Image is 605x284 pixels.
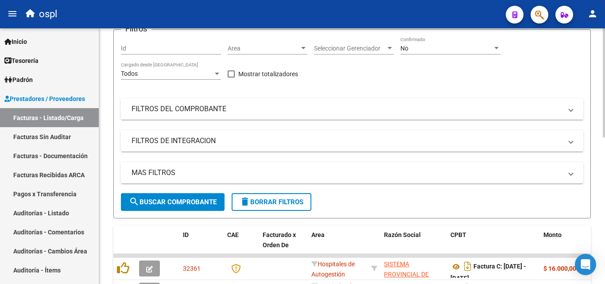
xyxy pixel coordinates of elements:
[228,45,299,52] span: Area
[121,130,583,152] mat-expansion-panel-header: FILTROS DE INTEGRACION
[400,45,408,52] span: No
[543,265,576,272] strong: $ 16.000,00
[4,37,27,47] span: Inicio
[179,226,224,265] datatable-header-cell: ID
[311,231,325,238] span: Area
[39,4,57,24] span: ospl
[575,254,596,275] div: Open Intercom Messenger
[121,98,583,120] mat-expansion-panel-header: FILTROS DEL COMPROBANTE
[263,231,296,249] span: Facturado x Orden De
[7,8,18,19] mat-icon: menu
[227,231,239,238] span: CAE
[224,226,259,265] datatable-header-cell: CAE
[311,261,355,278] span: Hospitales de Autogestión
[259,226,308,265] datatable-header-cell: Facturado x Orden De
[587,8,598,19] mat-icon: person
[183,265,201,272] span: 32361
[121,193,225,211] button: Buscar Comprobante
[129,198,217,206] span: Buscar Comprobante
[232,193,311,211] button: Borrar Filtros
[238,69,298,79] span: Mostrar totalizadores
[540,226,593,265] datatable-header-cell: Monto
[121,162,583,183] mat-expansion-panel-header: MAS FILTROS
[308,226,368,265] datatable-header-cell: Area
[132,104,562,114] mat-panel-title: FILTROS DEL COMPROBANTE
[4,56,39,66] span: Tesorería
[240,198,303,206] span: Borrar Filtros
[384,231,421,238] span: Razón Social
[132,168,562,178] mat-panel-title: MAS FILTROS
[4,94,85,104] span: Prestadores / Proveedores
[543,231,562,238] span: Monto
[121,70,138,77] span: Todos
[183,231,189,238] span: ID
[314,45,386,52] span: Seleccionar Gerenciador
[450,231,466,238] span: CPBT
[132,136,562,146] mat-panel-title: FILTROS DE INTEGRACION
[129,196,140,207] mat-icon: search
[240,196,250,207] mat-icon: delete
[462,259,473,273] i: Descargar documento
[384,259,443,278] div: 30691822849
[450,263,526,282] strong: Factura C: [DATE] - [DATE]
[121,23,151,35] h3: Filtros
[447,226,540,265] datatable-header-cell: CPBT
[4,75,33,85] span: Padrón
[380,226,447,265] datatable-header-cell: Razón Social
